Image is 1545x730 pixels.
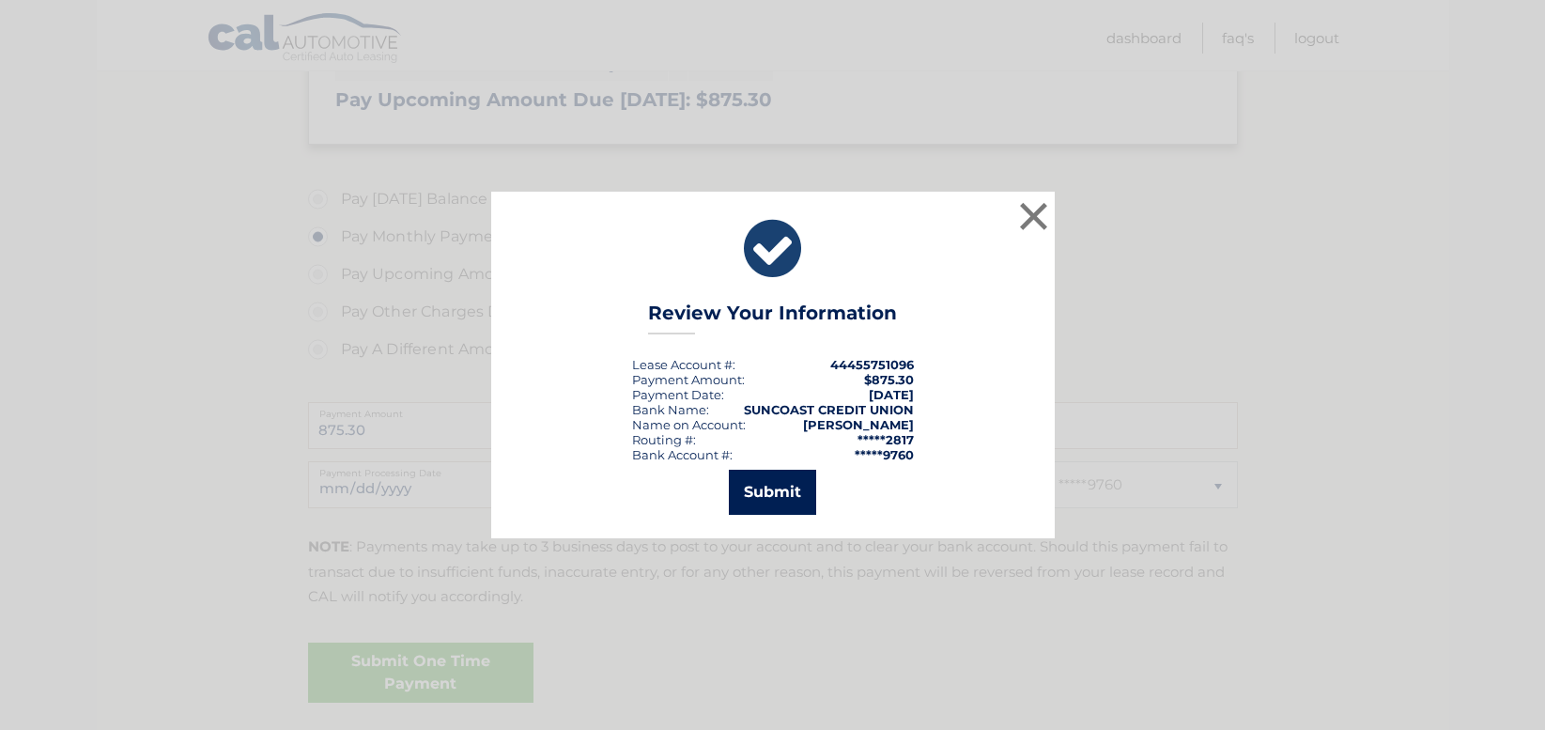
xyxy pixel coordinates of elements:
[1015,197,1053,235] button: ×
[864,372,914,387] span: $875.30
[632,372,745,387] div: Payment Amount:
[729,470,816,515] button: Submit
[632,402,709,417] div: Bank Name:
[869,387,914,402] span: [DATE]
[648,302,897,334] h3: Review Your Information
[744,402,914,417] strong: SUNCOAST CREDIT UNION
[632,447,733,462] div: Bank Account #:
[830,357,914,372] strong: 44455751096
[632,417,746,432] div: Name on Account:
[803,417,914,432] strong: [PERSON_NAME]
[632,387,721,402] span: Payment Date
[632,387,724,402] div: :
[632,432,696,447] div: Routing #:
[632,357,735,372] div: Lease Account #:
